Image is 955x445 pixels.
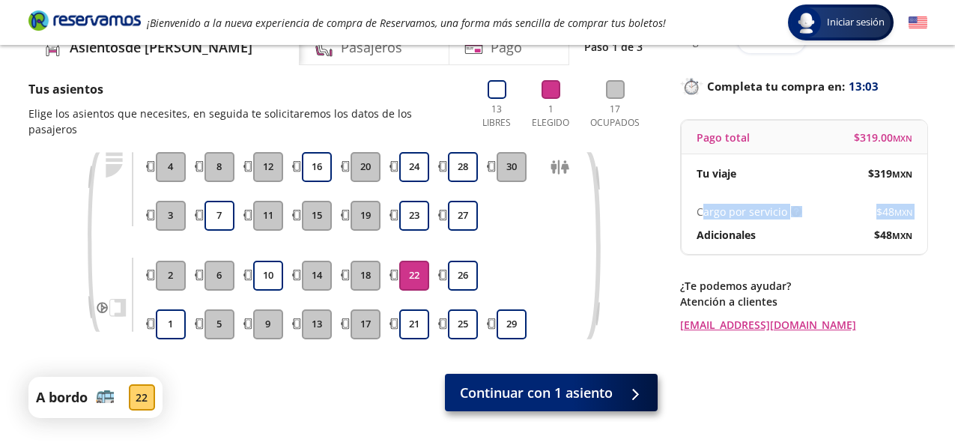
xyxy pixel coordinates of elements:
[204,152,234,182] button: 8
[892,230,912,241] small: MXN
[70,37,252,58] h4: Asientos de [PERSON_NAME]
[497,309,527,339] button: 29
[697,130,750,145] p: Pago total
[584,39,643,55] p: Paso 1 de 3
[351,152,381,182] button: 20
[36,387,88,408] p: A bordo
[528,103,573,130] p: 1 Elegido
[680,76,927,97] p: Completa tu compra en :
[399,309,429,339] button: 21
[204,309,234,339] button: 5
[302,152,332,182] button: 16
[876,204,912,220] span: $ 48
[399,261,429,291] button: 22
[584,103,646,130] p: 17 Ocupados
[849,78,879,95] span: 13:03
[697,166,736,181] p: Tu viaje
[680,317,927,333] a: [EMAIL_ADDRESS][DOMAIN_NAME]
[147,16,666,30] em: ¡Bienvenido a la nueva experiencia de compra de Reservamos, una forma más sencilla de comprar tus...
[341,37,402,58] h4: Pasajeros
[156,152,186,182] button: 4
[497,152,527,182] button: 30
[28,9,141,31] i: Brand Logo
[156,309,186,339] button: 1
[680,278,927,294] p: ¿Te podemos ayudar?
[448,261,478,291] button: 26
[204,201,234,231] button: 7
[399,152,429,182] button: 24
[129,384,155,411] div: 22
[302,261,332,291] button: 14
[302,309,332,339] button: 13
[204,261,234,291] button: 6
[697,204,787,220] p: Cargo por servicio
[874,227,912,243] span: $ 48
[476,103,518,130] p: 13 Libres
[253,261,283,291] button: 10
[28,9,141,36] a: Brand Logo
[892,169,912,180] small: MXN
[351,309,381,339] button: 17
[460,383,613,403] span: Continuar con 1 asiento
[680,294,927,309] p: Atención a clientes
[868,358,940,430] iframe: Messagebird Livechat Widget
[351,261,381,291] button: 18
[399,201,429,231] button: 23
[448,152,478,182] button: 28
[156,261,186,291] button: 2
[893,133,912,144] small: MXN
[448,309,478,339] button: 25
[491,37,522,58] h4: Pago
[909,13,927,32] button: English
[448,201,478,231] button: 27
[445,374,658,411] button: Continuar con 1 asiento
[821,15,891,30] span: Iniciar sesión
[253,201,283,231] button: 11
[894,207,912,218] small: MXN
[253,152,283,182] button: 12
[28,80,461,98] p: Tus asientos
[868,166,912,181] span: $ 319
[156,201,186,231] button: 3
[854,130,912,145] span: $ 319.00
[253,309,283,339] button: 9
[302,201,332,231] button: 15
[697,227,756,243] p: Adicionales
[28,106,461,137] p: Elige los asientos que necesites, en seguida te solicitaremos los datos de los pasajeros
[351,201,381,231] button: 19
